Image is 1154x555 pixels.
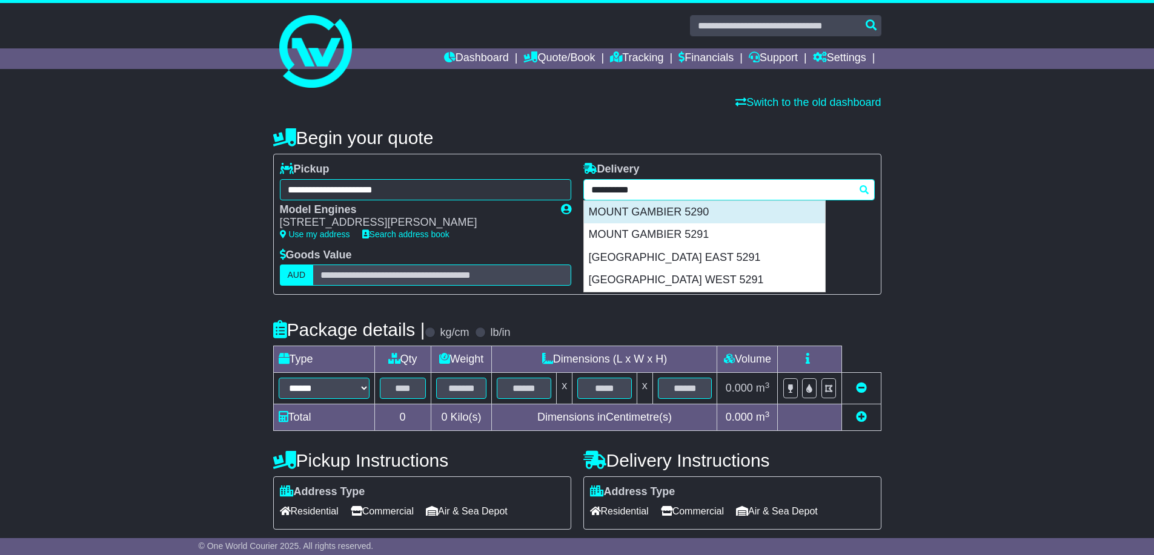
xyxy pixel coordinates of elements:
[441,411,447,423] span: 0
[726,382,753,394] span: 0.000
[756,382,770,394] span: m
[584,223,825,246] div: MOUNT GAMBIER 5291
[273,346,374,373] td: Type
[583,179,875,200] typeahead: Please provide city
[280,249,352,262] label: Goods Value
[440,326,469,340] label: kg/cm
[557,373,572,404] td: x
[280,163,330,176] label: Pickup
[374,346,431,373] td: Qty
[362,229,449,239] a: Search address book
[280,264,314,286] label: AUD
[856,382,867,394] a: Remove this item
[431,404,492,431] td: Kilo(s)
[444,48,509,69] a: Dashboard
[584,201,825,224] div: MOUNT GAMBIER 5290
[273,450,571,470] h4: Pickup Instructions
[590,502,649,521] span: Residential
[273,404,374,431] td: Total
[584,269,825,292] div: [GEOGRAPHIC_DATA] WEST 5291
[280,229,350,239] a: Use my address
[765,381,770,390] sup: 3
[717,346,778,373] td: Volume
[280,216,549,229] div: [STREET_ADDRESS][PERSON_NAME]
[199,541,374,551] span: © One World Courier 2025. All rights reserved.
[726,411,753,423] span: 0.000
[273,320,425,340] h4: Package details |
[584,246,825,269] div: [GEOGRAPHIC_DATA] EAST 5291
[856,411,867,423] a: Add new item
[678,48,734,69] a: Financials
[490,326,510,340] label: lb/in
[492,404,717,431] td: Dimensions in Centimetre(s)
[273,128,881,148] h4: Begin your quote
[749,48,798,69] a: Support
[756,411,770,423] span: m
[637,373,652,404] td: x
[583,163,640,176] label: Delivery
[492,346,717,373] td: Dimensions (L x W x H)
[280,485,365,499] label: Address Type
[813,48,866,69] a: Settings
[583,450,881,470] h4: Delivery Instructions
[280,502,339,521] span: Residential
[426,502,508,521] span: Air & Sea Depot
[736,502,818,521] span: Air & Sea Depot
[280,203,549,217] div: Model Engines
[431,346,492,373] td: Weight
[351,502,414,521] span: Commercial
[590,485,675,499] label: Address Type
[765,410,770,419] sup: 3
[374,404,431,431] td: 0
[523,48,595,69] a: Quote/Book
[610,48,663,69] a: Tracking
[661,502,724,521] span: Commercial
[735,96,881,108] a: Switch to the old dashboard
